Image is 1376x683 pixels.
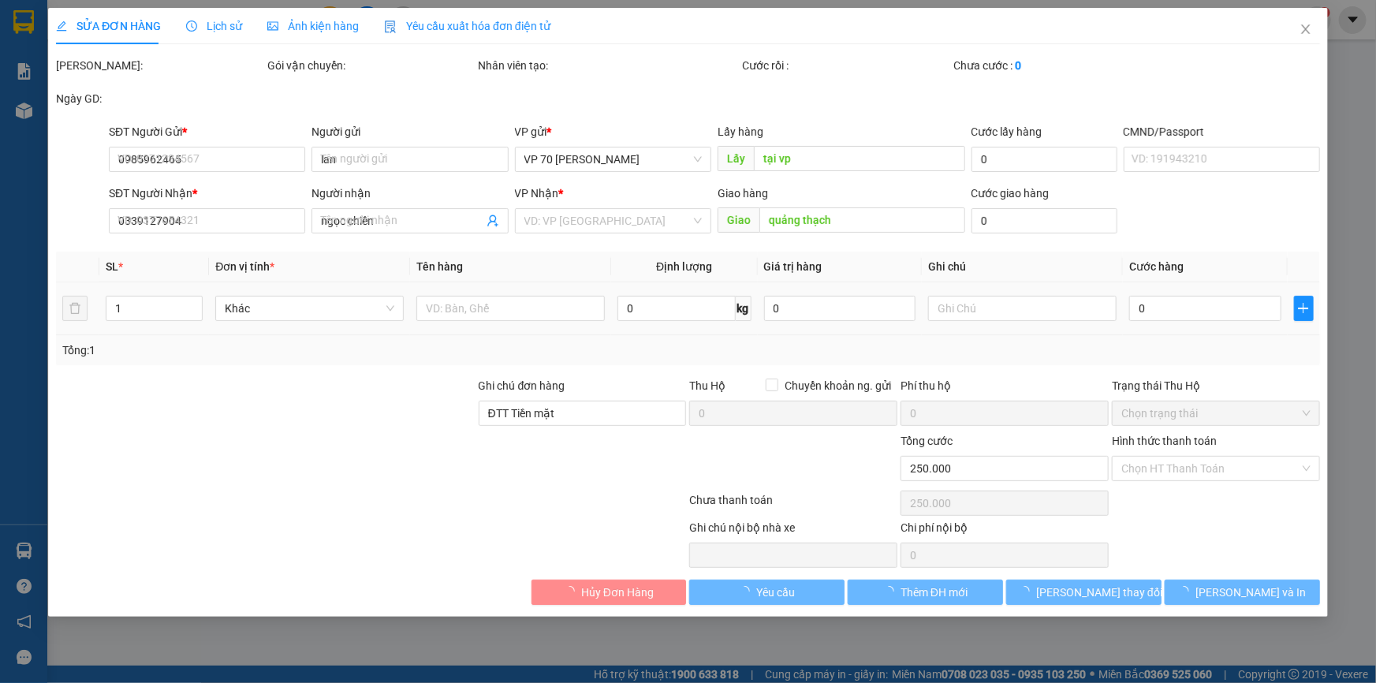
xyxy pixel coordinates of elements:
label: Ghi chú đơn hàng [479,379,565,392]
th: Ghi chú [922,252,1123,282]
span: Định lượng [656,260,712,273]
button: Close [1284,8,1328,52]
span: Cước hàng [1129,260,1184,273]
label: Hình thức thanh toán [1112,435,1217,447]
span: loading [883,586,901,597]
input: Dọc đường [759,207,965,233]
button: Hủy Đơn Hàng [531,580,687,605]
div: [PERSON_NAME]: [56,57,264,74]
span: [PERSON_NAME] thay đổi [1036,584,1162,601]
div: Chưa cước : [953,57,1162,74]
span: VP 70 Nguyễn Hoàng [524,147,702,171]
span: Giao [718,207,759,233]
span: picture [267,21,278,32]
span: Giá trị hàng [764,260,822,273]
div: Cước rồi : [742,57,950,74]
img: icon [384,21,397,33]
span: Hủy Đơn Hàng [581,584,654,601]
div: Chi phí nội bộ [901,519,1109,543]
input: VD: Bàn, Ghế [416,296,605,321]
span: Giao hàng [718,187,768,200]
div: Người nhận [311,185,508,202]
div: Trạng thái Thu Hộ [1112,377,1320,394]
div: Nhân viên tạo: [479,57,740,74]
span: Lịch sử [186,20,242,32]
span: Ảnh kiện hàng [267,20,359,32]
span: Khác [225,297,394,320]
div: Chưa thanh toán [688,491,900,519]
span: Tên hàng [416,260,463,273]
span: kg [736,296,751,321]
div: VP gửi [515,123,711,140]
span: Lấy [718,146,754,171]
button: delete [62,296,88,321]
span: loading [739,586,756,597]
div: Tổng: 1 [62,341,531,359]
input: Cước giao hàng [971,208,1117,233]
button: Thêm ĐH mới [848,580,1003,605]
div: Ngày GD: [56,90,264,107]
span: user-add [487,215,499,227]
label: Cước lấy hàng [971,125,1042,138]
span: Tổng cước [901,435,953,447]
button: [PERSON_NAME] và In [1165,580,1320,605]
div: SĐT Người Gửi [109,123,305,140]
span: loading [564,586,581,597]
span: SL [106,260,118,273]
span: VP Nhận [515,187,559,200]
button: plus [1294,296,1314,321]
button: [PERSON_NAME] thay đổi [1006,580,1162,605]
input: Ghi chú đơn hàng [479,401,687,426]
span: Lấy hàng [718,125,763,138]
span: clock-circle [186,21,197,32]
span: loading [1019,586,1036,597]
div: Gói vận chuyển: [267,57,475,74]
span: Chuyển khoản ng. gửi [778,377,897,394]
div: CMND/Passport [1124,123,1320,140]
div: Người gửi [311,123,508,140]
span: loading [1179,586,1196,597]
span: SỬA ĐƠN HÀNG [56,20,161,32]
span: Chọn trạng thái [1121,401,1311,425]
span: Thu Hộ [689,379,725,392]
span: [PERSON_NAME] và In [1196,584,1307,601]
input: Ghi Chú [928,296,1117,321]
b: 0 [1015,59,1021,72]
span: plus [1295,302,1313,315]
label: Cước giao hàng [971,187,1050,200]
span: Đơn vị tính [215,260,274,273]
button: Yêu cầu [690,580,845,605]
span: edit [56,21,67,32]
span: Yêu cầu xuất hóa đơn điện tử [384,20,550,32]
span: close [1300,23,1312,35]
input: Cước lấy hàng [971,147,1117,172]
div: Phí thu hộ [901,377,1109,401]
div: SĐT Người Nhận [109,185,305,202]
span: Thêm ĐH mới [901,584,968,601]
input: Dọc đường [754,146,965,171]
div: Ghi chú nội bộ nhà xe [689,519,897,543]
span: Yêu cầu [756,584,795,601]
